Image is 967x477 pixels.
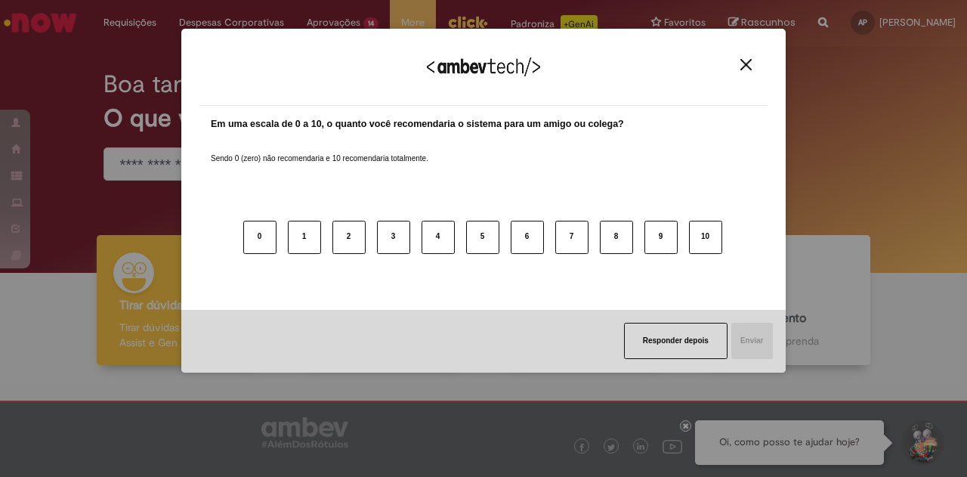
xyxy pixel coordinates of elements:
label: Sendo 0 (zero) não recomendaria e 10 recomendaria totalmente. [211,135,428,164]
button: 1 [288,221,321,254]
button: 4 [422,221,455,254]
button: 6 [511,221,544,254]
button: 10 [689,221,722,254]
button: 3 [377,221,410,254]
button: 2 [332,221,366,254]
button: 5 [466,221,499,254]
button: 7 [555,221,589,254]
button: Close [736,58,756,71]
button: Responder depois [624,323,728,359]
button: 8 [600,221,633,254]
button: 0 [243,221,277,254]
button: 9 [644,221,678,254]
label: Em uma escala de 0 a 10, o quanto você recomendaria o sistema para um amigo ou colega? [211,117,624,132]
img: Logo Ambevtech [427,57,540,76]
img: Close [740,59,752,70]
